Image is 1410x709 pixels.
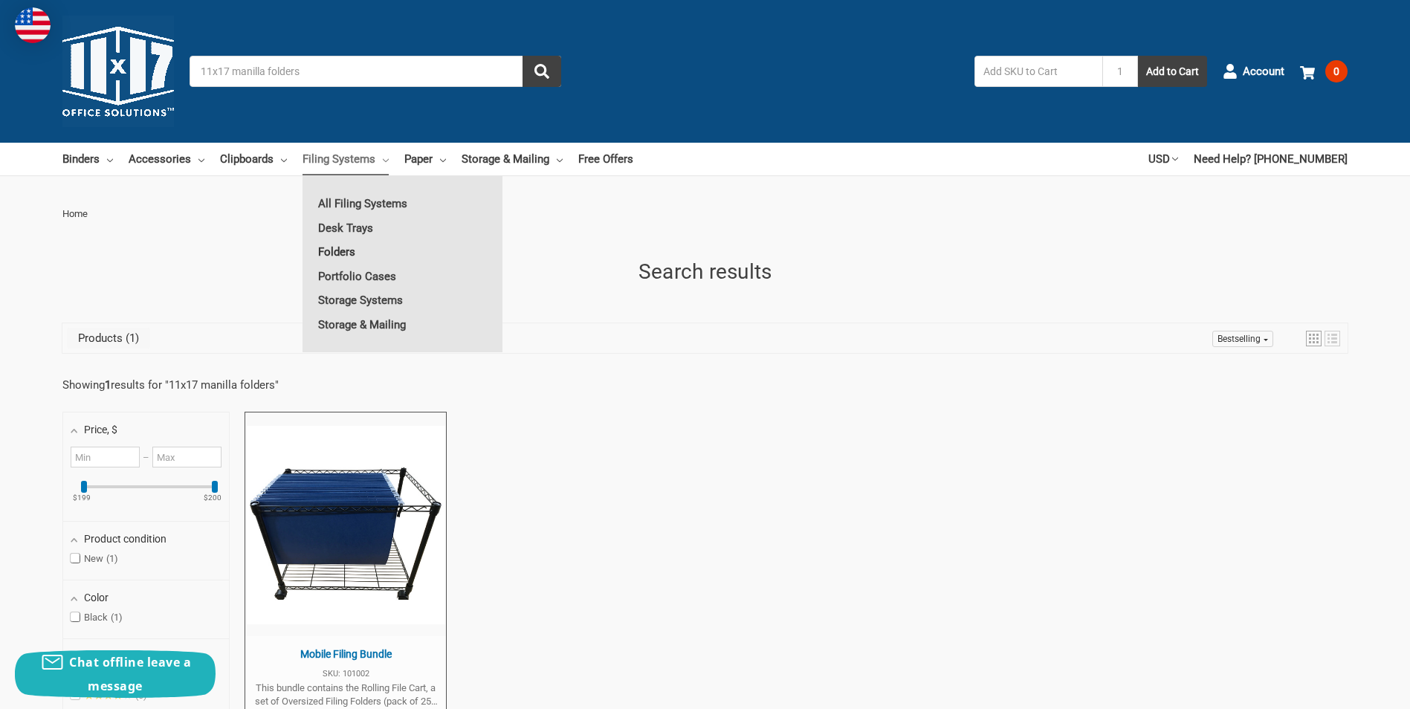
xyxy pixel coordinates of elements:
span: 0 [1325,60,1348,82]
span: Chat offline leave a message [69,654,191,694]
span: ★★★★★ [84,690,132,702]
a: 0 [1300,52,1348,91]
span: Color [84,592,109,603]
a: Filing Systems [303,143,389,175]
button: Chat offline leave a message [15,650,216,698]
span: 1 [111,612,123,623]
a: Desk Trays [303,216,502,240]
h1: Search results [62,256,1348,288]
span: Account [1243,63,1284,80]
a: Clipboards [220,143,287,175]
input: Minimum value [71,447,140,467]
img: 11x17.com [62,16,174,127]
a: Portfolio Cases [303,265,502,288]
a: 11x17 manilla folders [169,378,275,392]
span: SKU: 101002 [253,670,439,678]
input: Maximum value [152,447,221,467]
span: This bundle contains the Rolling File Cart, a set of Oversized Filing Folders (pack of 25), and a... [253,682,439,708]
a: All Filing Systems [303,192,502,216]
a: View list mode [1325,331,1340,346]
span: , $ [107,424,117,436]
a: Free Offers [578,143,633,175]
a: Folders [303,240,502,264]
span: Product condition [84,533,166,545]
span: Mobile Filing Bundle [253,647,439,662]
span: – [140,452,152,463]
a: Need Help? [PHONE_NUMBER] [1194,143,1348,175]
b: 1 [105,378,111,392]
a: Accessories [129,143,204,175]
img: duty and tax information for United States [15,7,51,43]
span: 1 [106,553,118,564]
span: New [71,553,118,565]
input: Search by keyword, brand or SKU [190,56,561,87]
span: 1 [123,331,139,345]
a: USD [1148,143,1178,175]
span: Bestselling [1217,334,1261,344]
div: Showing results for " " [62,378,279,392]
input: Add SKU to Cart [974,56,1102,87]
a: View grid mode [1306,331,1322,346]
span: Price [84,424,117,436]
a: Binders [62,143,113,175]
button: Add to Cart [1138,56,1207,87]
span: Black [71,612,123,624]
ins: $199 [66,494,97,502]
a: Sort options [1212,331,1273,347]
a: View Products Tab [67,328,150,349]
a: Storage & Mailing [462,143,563,175]
a: Account [1223,52,1284,91]
a: Paper [404,143,446,175]
span: Home [62,208,88,219]
a: Storage Systems [303,288,502,312]
img: Mobile Filing Bundle [246,426,445,625]
ins: $200 [197,494,228,502]
a: Storage & Mailing [303,313,502,337]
